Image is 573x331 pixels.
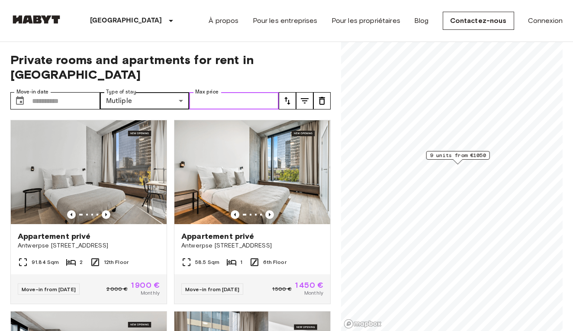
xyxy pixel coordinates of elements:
[195,88,219,96] label: Max price
[426,151,490,164] div: Map marker
[106,88,136,96] label: Type of stay
[131,281,160,289] span: 1 900 €
[195,258,219,266] span: 58.5 Sqm
[18,241,160,250] span: Antwerpse [STREET_ADDRESS]
[240,258,242,266] span: 1
[181,231,254,241] span: Appartement privé
[185,286,239,292] span: Move-in from [DATE]
[528,16,563,26] a: Connexion
[174,120,330,224] img: Marketing picture of unit BE-23-003-014-001
[106,285,128,293] span: 2 000 €
[18,231,91,241] span: Appartement privé
[102,210,110,219] button: Previous image
[279,92,296,109] button: tune
[90,16,162,26] p: [GEOGRAPHIC_DATA]
[443,12,514,30] a: Contactez-nous
[22,286,76,292] span: Move-in from [DATE]
[414,16,429,26] a: Blog
[263,258,286,266] span: 6th Floor
[100,92,190,109] div: Mutliple
[313,92,331,109] button: tune
[11,120,167,224] img: Marketing picture of unit BE-23-003-045-001
[304,289,323,297] span: Monthly
[141,289,160,297] span: Monthly
[332,16,400,26] a: Pour les propriétaires
[231,210,239,219] button: Previous image
[430,151,486,159] span: 9 units from €1050
[265,210,274,219] button: Previous image
[253,16,318,26] a: Pour les entreprises
[174,120,331,304] a: Marketing picture of unit BE-23-003-014-001Previous imagePrevious imageAppartement privéAntwerpse...
[272,285,292,293] span: 1 500 €
[10,15,62,24] img: Habyt
[10,52,331,82] span: Private rooms and apartments for rent in [GEOGRAPHIC_DATA]
[11,92,29,109] button: Choose date
[10,120,167,304] a: Marketing picture of unit BE-23-003-045-001Previous imagePrevious imageAppartement privéAntwerpse...
[295,281,323,289] span: 1 450 €
[181,241,323,250] span: Antwerpse [STREET_ADDRESS]
[67,210,76,219] button: Previous image
[104,258,129,266] span: 12th Floor
[80,258,83,266] span: 2
[296,92,313,109] button: tune
[344,319,382,329] a: Mapbox logo
[209,16,238,26] a: À propos
[32,258,59,266] span: 91.84 Sqm
[16,88,48,96] label: Move-in date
